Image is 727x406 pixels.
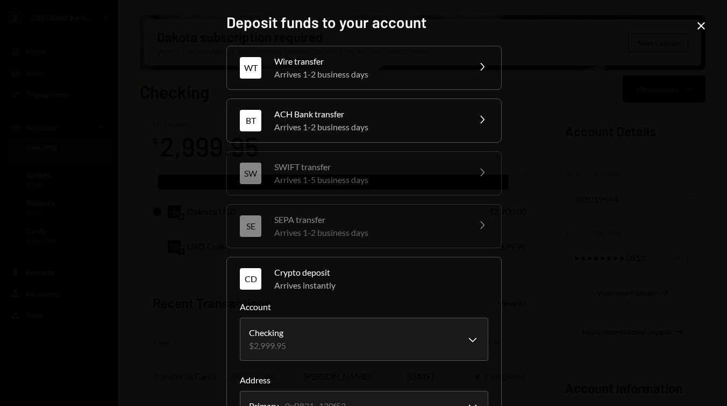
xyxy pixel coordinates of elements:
[274,121,462,134] div: Arrives 1-2 business days
[274,279,488,292] div: Arrives instantly
[240,300,488,313] label: Account
[227,205,501,248] button: SESEPA transferArrives 1-2 business days
[226,12,501,33] h2: Deposit funds to your account
[240,318,488,361] button: Account
[240,110,261,131] div: BT
[274,55,462,68] div: Wire transfer
[227,46,501,89] button: WTWire transferArrives 1-2 business days
[240,268,261,290] div: CD
[227,99,501,142] button: BTACH Bank transferArrives 1-2 business days
[274,226,462,239] div: Arrives 1-2 business days
[240,215,261,237] div: SE
[227,152,501,195] button: SWSWIFT transferArrives 1-5 business days
[274,173,462,186] div: Arrives 1-5 business days
[274,266,488,279] div: Crypto deposit
[274,213,462,226] div: SEPA transfer
[240,163,261,184] div: SW
[274,160,462,173] div: SWIFT transfer
[274,68,462,81] div: Arrives 1-2 business days
[240,374,488,387] label: Address
[227,257,501,300] button: CDCrypto depositArrives instantly
[274,108,462,121] div: ACH Bank transfer
[240,57,261,79] div: WT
